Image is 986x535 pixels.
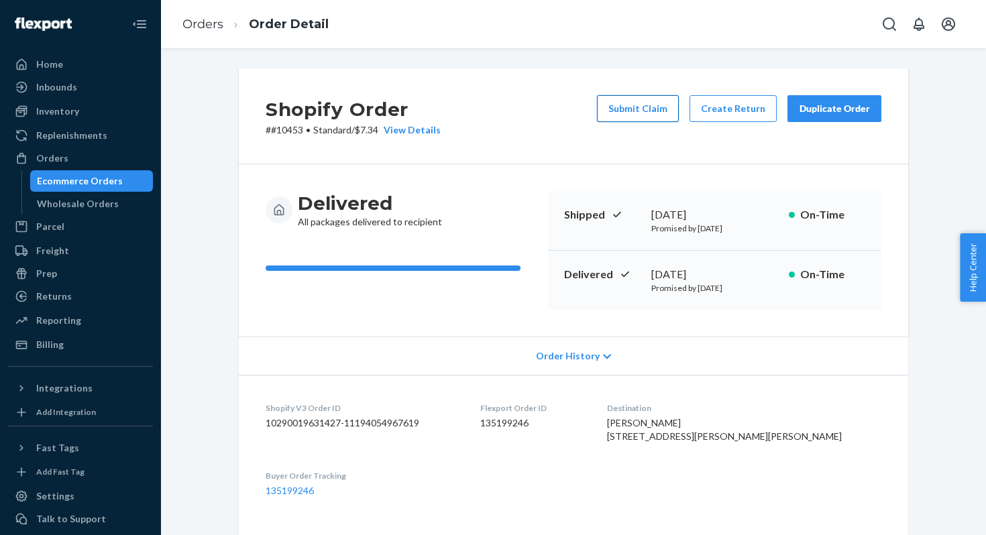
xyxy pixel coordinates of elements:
[607,402,881,414] dt: Destination
[8,240,153,261] a: Freight
[36,338,64,351] div: Billing
[36,220,64,233] div: Parcel
[266,402,459,414] dt: Shopify V3 Order ID
[266,95,441,123] h2: Shopify Order
[8,263,153,284] a: Prep
[480,402,586,414] dt: Flexport Order ID
[906,11,932,38] button: Open notifications
[298,191,442,229] div: All packages delivered to recipient
[266,416,459,430] dd: 10290019631427-11194054967619
[8,508,153,530] a: Talk to Support
[172,5,339,44] ol: breadcrumbs
[800,267,865,282] p: On-Time
[36,381,93,395] div: Integrations
[8,76,153,98] a: Inbounds
[876,11,903,38] button: Open Search Box
[30,193,154,215] a: Wholesale Orders
[36,314,81,327] div: Reporting
[36,152,68,165] div: Orders
[266,485,314,496] a: 135199246
[36,512,106,526] div: Talk to Support
[30,170,154,192] a: Ecommerce Orders
[8,216,153,237] a: Parcel
[690,95,777,122] button: Create Return
[36,129,107,142] div: Replenishments
[36,406,96,418] div: Add Integration
[651,223,778,234] p: Promised by [DATE]
[8,404,153,420] a: Add Integration
[266,470,459,481] dt: Buyer Order Tracking
[799,102,870,115] div: Duplicate Order
[651,282,778,294] p: Promised by [DATE]
[37,197,119,211] div: Wholesale Orders
[36,290,72,303] div: Returns
[651,207,778,223] div: [DATE]
[182,17,223,32] a: Orders
[36,244,69,257] div: Freight
[8,437,153,459] button: Fast Tags
[378,123,441,137] button: View Details
[607,417,842,442] span: [PERSON_NAME] [STREET_ADDRESS][PERSON_NAME][PERSON_NAME]
[935,11,962,38] button: Open account menu
[266,123,441,137] p: # #10453 / $7.34
[306,124,311,135] span: •
[8,377,153,399] button: Integrations
[8,464,153,480] a: Add Fast Tag
[800,207,865,223] p: On-Time
[480,416,586,430] dd: 135199246
[36,80,77,94] div: Inbounds
[313,124,351,135] span: Standard
[36,58,63,71] div: Home
[36,441,79,455] div: Fast Tags
[8,54,153,75] a: Home
[36,489,74,503] div: Settings
[8,125,153,146] a: Replenishments
[8,334,153,355] a: Billing
[15,17,72,31] img: Flexport logo
[298,191,442,215] h3: Delivered
[8,101,153,122] a: Inventory
[787,95,881,122] button: Duplicate Order
[8,310,153,331] a: Reporting
[536,349,600,363] span: Order History
[960,233,986,302] button: Help Center
[126,11,153,38] button: Close Navigation
[8,147,153,169] a: Orders
[36,105,79,118] div: Inventory
[8,485,153,507] a: Settings
[37,174,123,188] div: Ecommerce Orders
[249,17,329,32] a: Order Detail
[564,207,641,223] p: Shipped
[36,466,85,477] div: Add Fast Tag
[36,267,57,280] div: Prep
[651,267,778,282] div: [DATE]
[8,286,153,307] a: Returns
[564,267,641,282] p: Delivered
[597,95,679,122] button: Submit Claim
